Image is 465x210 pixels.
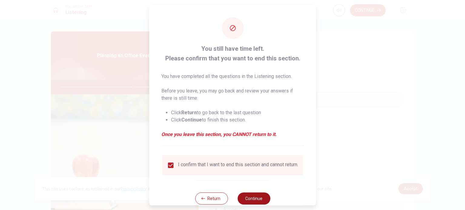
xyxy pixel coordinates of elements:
[161,73,304,80] p: You have completed all the questions in the Listening section.
[181,109,197,115] strong: Return
[161,44,304,63] span: You still have time left. Please confirm that you want to end this section.
[161,131,304,138] em: Once you leave this section, you CANNOT return to it.
[171,116,304,123] li: Click to finish this section.
[181,117,202,122] strong: Continue
[195,192,228,204] button: Return
[171,109,304,116] li: Click to go back to the last question
[161,87,304,102] p: Before you leave, you may go back and review your answers if there is still time.
[237,192,270,204] button: Continue
[178,161,298,169] div: I confirm that I want to end this section and cannot return.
